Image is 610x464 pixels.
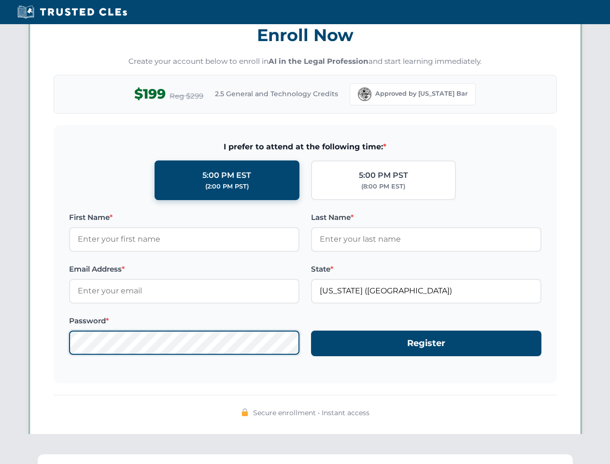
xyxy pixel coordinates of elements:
[69,227,299,251] input: Enter your first name
[241,408,249,416] img: 🔒
[359,169,408,182] div: 5:00 PM PST
[311,263,541,275] label: State
[311,212,541,223] label: Last Name
[205,182,249,191] div: (2:00 PM PST)
[361,182,405,191] div: (8:00 PM EST)
[54,56,557,67] p: Create your account below to enroll in and start learning immediately.
[358,87,371,101] img: Florida Bar
[202,169,251,182] div: 5:00 PM EST
[170,90,203,102] span: Reg $299
[134,83,166,105] span: $199
[54,20,557,50] h3: Enroll Now
[215,88,338,99] span: 2.5 General and Technology Credits
[269,57,369,66] strong: AI in the Legal Profession
[253,407,369,418] span: Secure enrollment • Instant access
[69,263,299,275] label: Email Address
[14,5,130,19] img: Trusted CLEs
[69,141,541,153] span: I prefer to attend at the following time:
[311,227,541,251] input: Enter your last name
[311,331,541,356] button: Register
[311,279,541,303] input: Florida (FL)
[375,89,468,99] span: Approved by [US_STATE] Bar
[69,212,299,223] label: First Name
[69,279,299,303] input: Enter your email
[69,315,299,327] label: Password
